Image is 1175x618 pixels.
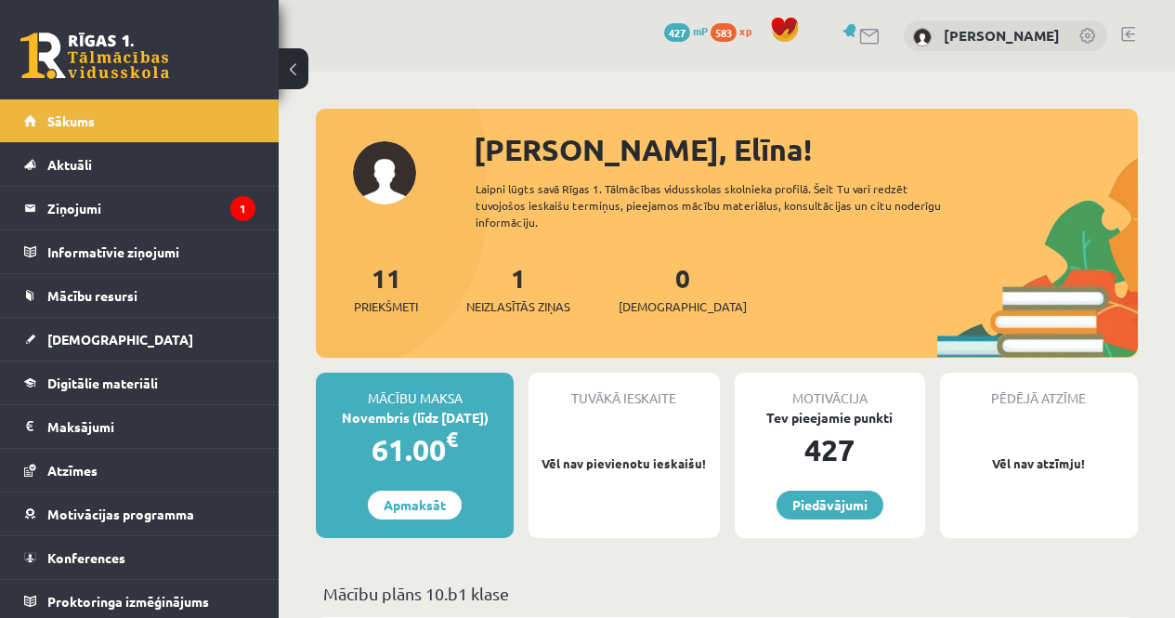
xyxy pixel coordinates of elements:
span: Aktuāli [47,156,92,173]
a: 583 xp [711,23,761,38]
span: € [446,426,458,453]
div: Tev pieejamie punkti [735,408,925,427]
a: Rīgas 1. Tālmācības vidusskola [20,33,169,79]
span: Mācību resursi [47,287,137,304]
div: 427 [735,427,925,472]
div: Motivācija [735,373,925,408]
span: xp [739,23,751,38]
span: [DEMOGRAPHIC_DATA] [47,331,193,348]
legend: Maksājumi [47,405,255,448]
div: [PERSON_NAME], Elīna! [474,127,1138,172]
a: [PERSON_NAME] [944,26,1060,45]
a: Motivācijas programma [24,493,255,535]
p: Vēl nav pievienotu ieskaišu! [538,454,710,473]
p: Mācību plāns 10.b1 klase [323,581,1130,606]
a: 427 mP [664,23,708,38]
span: Digitālie materiāli [47,375,158,391]
legend: Informatīvie ziņojumi [47,230,255,273]
span: Priekšmeti [354,297,418,316]
span: Konferences [47,549,125,566]
a: Maksājumi [24,405,255,448]
a: 11Priekšmeti [354,261,418,316]
div: 61.00 [316,427,514,472]
a: Atzīmes [24,449,255,492]
a: 1Neizlasītās ziņas [466,261,570,316]
span: 427 [664,23,690,42]
div: Laipni lūgts savā Rīgas 1. Tālmācības vidusskolas skolnieka profilā. Šeit Tu vari redzēt tuvojošo... [476,180,969,230]
span: Neizlasītās ziņas [466,297,570,316]
span: 583 [711,23,737,42]
span: Atzīmes [47,462,98,479]
span: Sākums [47,112,95,129]
a: Ziņojumi1 [24,187,255,230]
a: Informatīvie ziņojumi [24,230,255,273]
span: Proktoringa izmēģinājums [47,593,209,610]
a: Piedāvājumi [777,491,883,519]
a: Konferences [24,536,255,579]
span: [DEMOGRAPHIC_DATA] [619,297,747,316]
i: 1 [230,196,255,221]
span: Motivācijas programma [47,506,194,522]
div: Novembris (līdz [DATE]) [316,408,514,427]
span: mP [693,23,708,38]
a: Aktuāli [24,143,255,186]
a: Mācību resursi [24,274,255,317]
a: Digitālie materiāli [24,362,255,404]
a: Apmaksāt [368,491,462,519]
p: Vēl nav atzīmju! [949,454,1129,473]
a: [DEMOGRAPHIC_DATA] [24,318,255,361]
a: 0[DEMOGRAPHIC_DATA] [619,261,747,316]
div: Tuvākā ieskaite [529,373,719,408]
img: Elīna Freimane [913,28,932,46]
legend: Ziņojumi [47,187,255,230]
a: Sākums [24,99,255,142]
div: Mācību maksa [316,373,514,408]
div: Pēdējā atzīme [940,373,1138,408]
